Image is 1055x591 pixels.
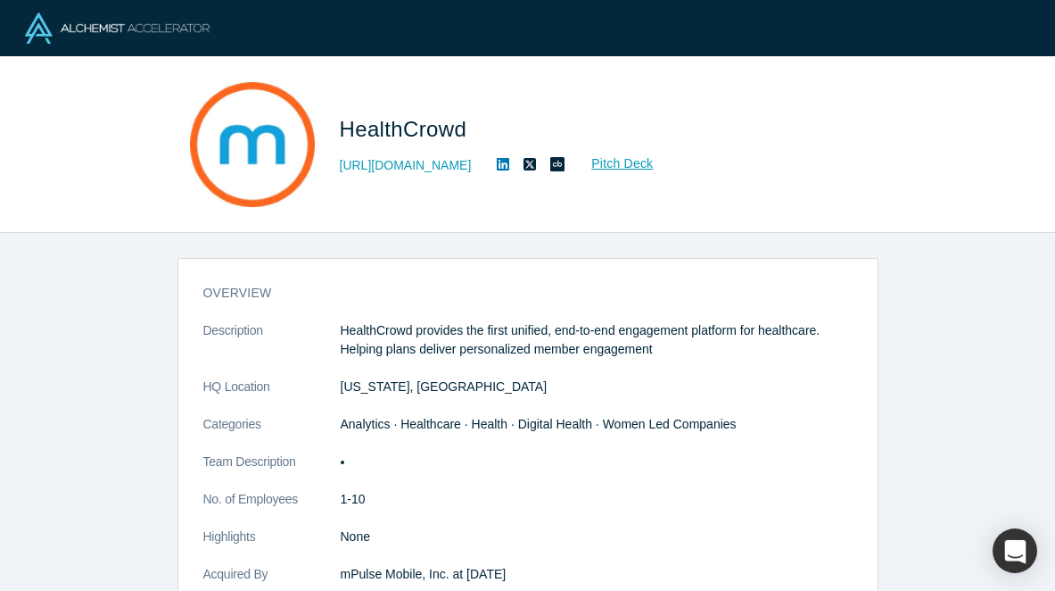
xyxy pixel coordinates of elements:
dt: Team Description [203,453,341,490]
dt: Description [203,321,341,378]
p: HealthCrowd provides the first unified, end-to-end engagement platform for healthcare. Helping pl... [341,321,853,359]
span: HealthCrowd [340,117,474,141]
dt: HQ Location [203,378,341,415]
p: None [341,528,853,546]
span: Analytics · Healthcare · Health · Digital Health · Women Led Companies [341,417,737,431]
a: Pitch Deck [572,154,654,174]
dd: mPulse Mobile, Inc. at [DATE] [341,565,853,584]
h3: overview [203,284,828,303]
img: HealthCrowd's Logo [190,82,315,207]
dt: Categories [203,415,341,453]
dd: 1-10 [341,490,853,509]
dd: [US_STATE], [GEOGRAPHIC_DATA] [341,378,853,396]
dt: Highlights [203,528,341,565]
img: Alchemist Logo [25,12,210,44]
a: [URL][DOMAIN_NAME] [340,156,472,175]
dt: No. of Employees [203,490,341,528]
